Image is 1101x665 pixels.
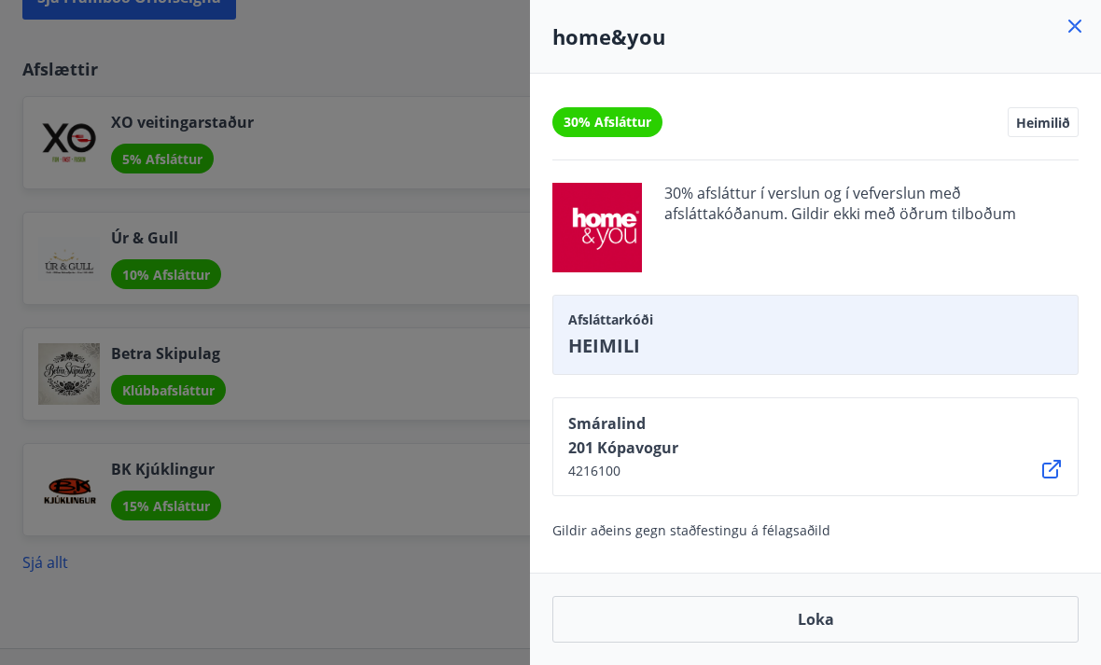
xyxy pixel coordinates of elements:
[564,113,651,132] span: 30% Afsláttur
[568,413,678,434] span: Smáralind
[664,183,1079,272] span: 30% afsláttur í verslun og í vefverslun með afsláttakóðanum. Gildir ekki með öðrum tilboðum
[552,22,1079,50] h4: home&you
[552,521,830,539] span: Gildir aðeins gegn staðfestingu á félagsaðild
[1016,114,1070,131] span: Heimilið
[568,437,678,458] span: 201 Kópavogur
[552,596,1079,643] button: Loka
[568,333,1063,359] span: HEIMILI
[568,311,1063,329] span: Afsláttarkóði
[568,462,678,480] span: 4216100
